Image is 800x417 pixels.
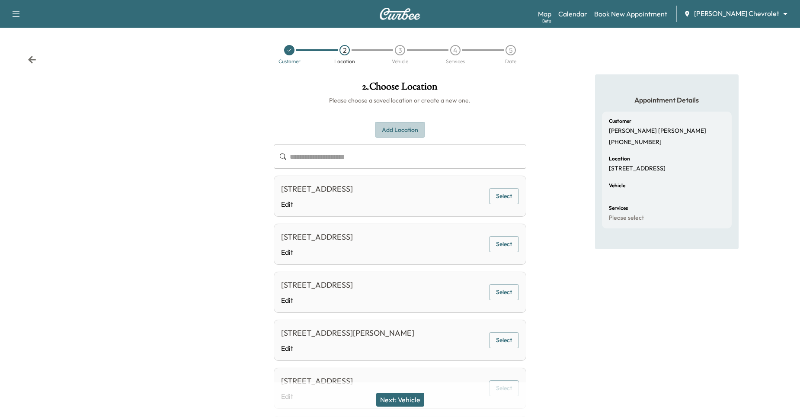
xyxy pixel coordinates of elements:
div: Date [505,59,516,64]
span: [PERSON_NAME] Chevrolet [694,9,779,19]
div: [STREET_ADDRESS] [281,231,353,243]
div: 5 [506,45,516,55]
button: Select [489,380,519,396]
div: [STREET_ADDRESS] [281,375,353,387]
p: Please select [609,214,644,222]
h6: Location [609,156,630,161]
button: Add Location [375,122,425,138]
div: [STREET_ADDRESS] [281,183,353,195]
div: 3 [395,45,405,55]
a: Edit [281,295,353,305]
button: Select [489,332,519,348]
div: Location [334,59,355,64]
h6: Vehicle [609,183,625,188]
button: Select [489,188,519,204]
p: [PERSON_NAME] [PERSON_NAME] [609,127,706,135]
div: 4 [450,45,461,55]
a: Book New Appointment [594,9,667,19]
h6: Services [609,205,628,211]
div: Back [28,55,36,64]
div: 2 [339,45,350,55]
button: Next: Vehicle [376,393,424,407]
a: Edit [281,247,353,257]
p: [PHONE_NUMBER] [609,138,662,146]
a: MapBeta [538,9,551,19]
a: Edit [281,199,353,209]
h6: Customer [609,119,631,124]
div: Beta [542,18,551,24]
h6: Please choose a saved location or create a new one. [274,96,527,105]
div: Vehicle [392,59,408,64]
button: Select [489,284,519,300]
h1: 2 . Choose Location [274,81,527,96]
a: Calendar [558,9,587,19]
div: Services [446,59,465,64]
p: [STREET_ADDRESS] [609,165,666,173]
div: Customer [278,59,301,64]
button: Select [489,236,519,252]
img: Curbee Logo [379,8,421,20]
div: [STREET_ADDRESS] [281,279,353,291]
div: [STREET_ADDRESS][PERSON_NAME] [281,327,414,339]
a: Edit [281,343,414,353]
h5: Appointment Details [602,95,732,105]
